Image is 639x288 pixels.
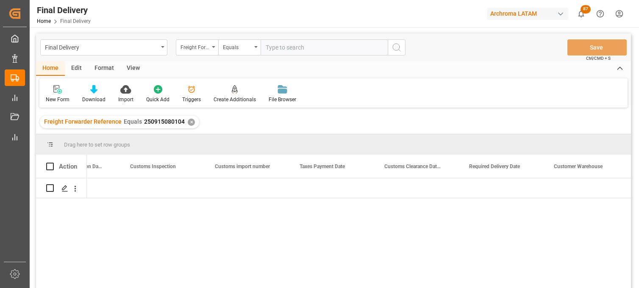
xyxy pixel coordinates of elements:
[144,118,185,125] span: 250915080104
[223,42,252,51] div: Equals
[469,163,520,169] span: Required Delivery Date
[218,39,261,55] button: open menu
[176,39,218,55] button: open menu
[44,118,122,125] span: Freight Forwarder Reference
[130,163,176,169] span: Customs Inspection
[36,61,65,76] div: Home
[82,96,106,103] div: Download
[59,163,77,170] div: Action
[554,163,603,169] span: Customer Warehouse
[146,96,169,103] div: Quick Add
[45,42,158,52] div: Final Delivery
[487,8,568,20] div: Archroma LATAM
[124,118,142,125] span: Equals
[65,61,88,76] div: Edit
[88,61,120,76] div: Format
[215,163,270,169] span: Customs import number
[118,96,133,103] div: Import
[64,141,130,148] span: Drag here to set row groups
[581,5,591,14] span: 87
[120,61,146,76] div: View
[300,163,345,169] span: Taxes Payment Date
[384,163,441,169] span: Customs Clearance Date (ID)
[487,6,572,22] button: Archroma LATAM
[214,96,256,103] div: Create Additionals
[572,4,591,23] button: show 87 new notifications
[188,119,195,126] div: ✕
[46,96,69,103] div: New Form
[37,4,91,17] div: Final Delivery
[182,96,201,103] div: Triggers
[591,4,610,23] button: Help Center
[567,39,627,55] button: Save
[40,39,167,55] button: open menu
[261,39,388,55] input: Type to search
[269,96,296,103] div: File Browser
[37,18,51,24] a: Home
[36,178,87,198] div: Press SPACE to select this row.
[586,55,611,61] span: Ctrl/CMD + S
[181,42,209,51] div: Freight Forwarder Reference
[388,39,406,55] button: search button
